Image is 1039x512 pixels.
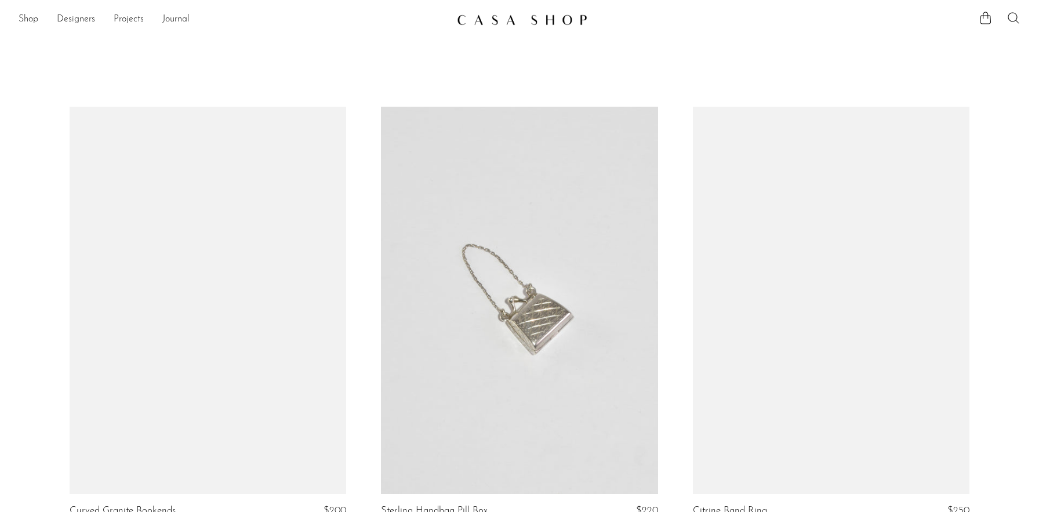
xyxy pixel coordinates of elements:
ul: NEW HEADER MENU [19,10,448,30]
a: Shop [19,12,38,27]
a: Designers [57,12,95,27]
nav: Desktop navigation [19,10,448,30]
a: Journal [162,12,190,27]
a: Projects [114,12,144,27]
